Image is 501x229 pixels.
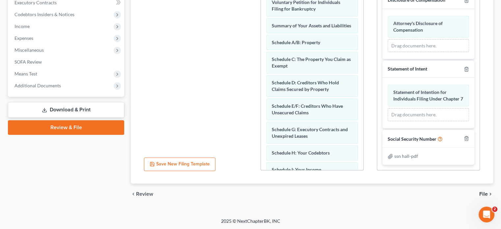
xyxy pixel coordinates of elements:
span: Codebtors Insiders & Notices [14,12,74,17]
span: Statement of Intent [388,66,427,72]
span: Attorney's Disclosure of Compensation [393,20,443,33]
i: chevron_right [488,191,493,197]
a: SOFA Review [9,56,124,68]
i: chevron_left [131,191,136,197]
div: Our team has been actively rolling out updates to address issues associated with the recent MFA u... [5,0,108,157]
button: Gif picker [31,179,37,184]
button: go back [4,3,17,15]
div: Drag documents here. [388,39,469,52]
span: Social Security Number [388,136,436,142]
a: Review & File [8,120,124,135]
span: Income [14,23,30,29]
span: Schedule D: Creditors Who Hold Claims Secured by Property [272,80,339,92]
span: File [479,191,488,197]
span: Expenses [14,35,33,41]
button: Upload attachment [10,179,15,184]
button: Start recording [42,179,47,184]
div: We’ll continue monitoring this closely and will share updates as soon as more information is avai... [11,131,103,150]
div: If you encounter an error when filing, please take the following steps before trying to file again: [11,63,103,82]
div: Close [116,3,127,14]
div: Drag documents here. [388,108,469,121]
div: [PERSON_NAME] • [DATE] [11,159,62,163]
span: Summary of Your Assets and Liabilities [272,23,351,28]
iframe: Intercom live chat [479,207,494,222]
span: SOFA Review [14,59,42,65]
p: Active [DATE] [32,8,61,15]
span: Schedule G: Executory Contracts and Unexpired Leases [272,127,348,139]
span: Means Test [14,71,37,76]
a: Download & Print [8,102,124,118]
button: Emoji picker [21,179,26,184]
button: Home [103,3,116,15]
span: Schedule C: The Property You Claim as Exempt [272,56,351,69]
button: chevron_left Review [131,191,160,197]
span: Review [136,191,153,197]
span: ssn hall-pdf [394,153,418,159]
span: Schedule A/B: Property [272,40,320,45]
span: Miscellaneous [14,47,44,53]
span: Schedule H: Your Codebtors [272,150,330,156]
span: Additional Documents [14,83,61,88]
button: Send a message… [113,176,124,186]
b: 10 full minutes [44,93,84,99]
span: 2 [492,207,497,212]
button: Save New Filing Template [144,157,215,171]
h1: [PERSON_NAME] [32,3,75,8]
span: Schedule I: Your Income [272,167,321,172]
div: Emma says… [5,0,126,172]
div: If these filings are urgent, please file directly with the court. [11,115,103,128]
li: Wait at least before attempting again (to allow MFA to reset on the court’s site) [15,93,103,111]
span: Statement of Intention for Individuals Filing Under Chapter 7 [393,89,463,101]
li: Refresh your browser [15,85,103,92]
span: Schedule E/F: Creditors Who Have Unsecured Claims [272,103,343,115]
img: Profile image for Emma [19,4,29,14]
div: Our team has been actively rolling out updates to address issues associated with the recent MFA u... [11,14,103,59]
textarea: Message… [6,165,126,176]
